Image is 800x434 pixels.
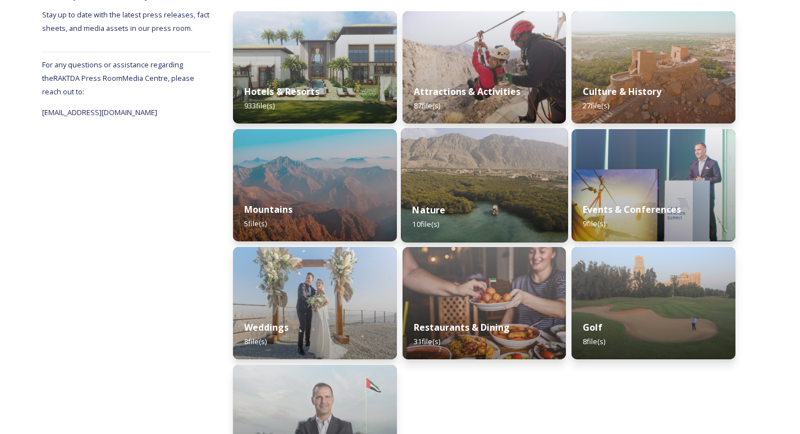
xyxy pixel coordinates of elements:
span: 8 file(s) [583,336,605,346]
img: 6b2c4cc9-34ae-45d0-992d-9f5eeab804f7.jpg [403,11,566,124]
img: d36d2355-c23c-4ad7-81c7-64b1c23550e0.jpg [403,247,566,359]
img: f466d538-3deb-466c-bcc7-2195f0191b25.jpg [572,247,735,359]
img: 45dfe8e7-8c4f-48e3-b92b-9b2a14aeffa1.jpg [572,11,735,124]
span: 8 file(s) [244,336,267,346]
span: For any questions or assistance regarding the RAKTDA Press Room Media Centre, please reach out to: [42,60,194,97]
strong: Restaurants & Dining [414,321,510,334]
span: 5 file(s) [244,218,267,229]
img: 43bc6a4b-b786-4d98-b8e1-b86026dad6a6.jpg [572,129,735,241]
span: 31 file(s) [414,336,440,346]
span: 933 file(s) [244,100,275,111]
span: 9 file(s) [583,218,605,229]
strong: Events & Conferences [583,203,681,216]
span: 27 file(s) [583,100,609,111]
img: f0db2a41-4a96-4f71-8a17-3ff40b09c344.jpg [401,128,568,243]
img: f4b44afd-84a5-42f8-a796-2dedbf2b50eb.jpg [233,129,397,241]
span: Stay up to date with the latest press releases, fact sheets, and media assets in our press room. [42,10,211,33]
strong: Attractions & Activities [414,85,520,98]
strong: Hotels & Resorts [244,85,319,98]
img: a622eb85-593b-49ea-86a1-be0a248398a8.jpg [233,11,397,124]
img: c1cbaa8e-154c-4d4f-9379-c8e58e1c7ae4.jpg [233,247,397,359]
span: [EMAIL_ADDRESS][DOMAIN_NAME] [42,107,157,117]
strong: Mountains [244,203,292,216]
strong: Golf [583,321,602,334]
strong: Nature [412,204,445,216]
span: 10 file(s) [412,219,439,229]
span: 87 file(s) [414,100,440,111]
strong: Weddings [244,321,289,334]
strong: Culture & History [583,85,661,98]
